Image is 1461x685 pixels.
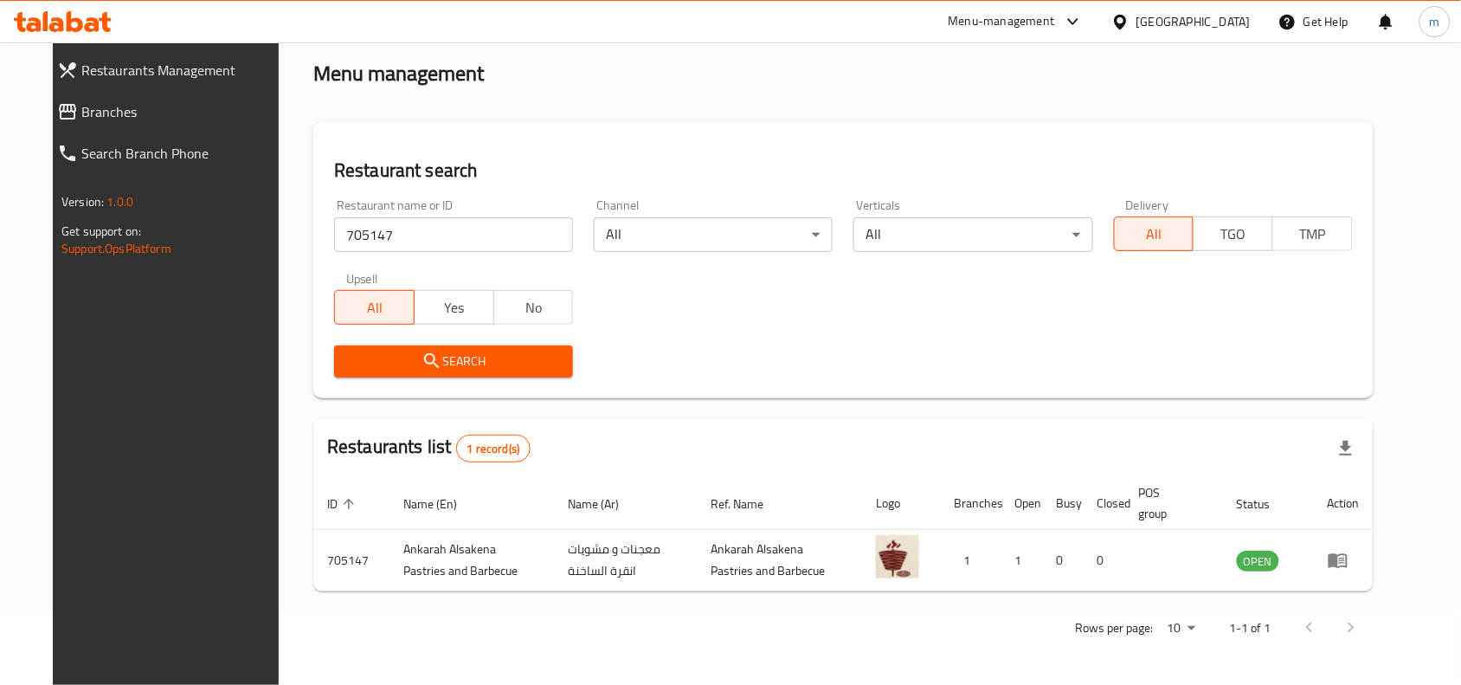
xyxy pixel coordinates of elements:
[711,494,786,514] span: Ref. Name
[327,494,360,514] span: ID
[555,530,698,591] td: معجنات و مشويات انقرة الساخنة
[334,346,573,378] button: Search
[61,191,104,213] span: Version:
[422,295,487,320] span: Yes
[1237,552,1279,572] span: OPEN
[346,273,378,285] label: Upsell
[313,60,484,87] h2: Menu management
[1114,216,1194,251] button: All
[1136,12,1251,31] div: [GEOGRAPHIC_DATA]
[940,477,1001,530] th: Branches
[853,217,1092,252] div: All
[334,158,1353,184] h2: Restaurant search
[1314,477,1374,530] th: Action
[43,49,297,91] a: Restaurants Management
[1001,477,1042,530] th: Open
[457,441,531,457] span: 1 record(s)
[1042,477,1084,530] th: Busy
[327,434,531,462] h2: Restaurants list
[81,101,283,122] span: Branches
[43,91,297,132] a: Branches
[501,295,567,320] span: No
[1280,222,1346,247] span: TMP
[1272,216,1353,251] button: TMP
[414,290,494,325] button: Yes
[1193,216,1273,251] button: TGO
[1325,428,1367,469] div: Export file
[348,351,559,372] span: Search
[313,477,1374,591] table: enhanced table
[61,237,171,260] a: Support.OpsPlatform
[1042,530,1084,591] td: 0
[61,220,141,242] span: Get support on:
[1084,530,1125,591] td: 0
[389,530,555,591] td: Ankarah Alsakena Pastries and Barbecue
[1237,551,1279,572] div: OPEN
[1001,530,1042,591] td: 1
[403,494,479,514] span: Name (En)
[1200,222,1266,247] span: TGO
[697,530,862,591] td: Ankarah Alsakena Pastries and Barbecue
[1126,199,1169,211] label: Delivery
[1122,222,1187,247] span: All
[43,132,297,174] a: Search Branch Phone
[334,290,415,325] button: All
[334,217,573,252] input: Search for restaurant name or ID..
[1230,617,1271,639] p: 1-1 of 1
[940,530,1001,591] td: 1
[949,11,1055,32] div: Menu-management
[569,494,642,514] span: Name (Ar)
[1084,477,1125,530] th: Closed
[1430,12,1440,31] span: m
[493,290,574,325] button: No
[1328,550,1360,571] div: Menu
[594,217,833,252] div: All
[1139,482,1202,524] span: POS group
[1076,617,1154,639] p: Rows per page:
[876,535,919,578] img: Ankarah Alsakena Pastries and Barbecue
[81,143,283,164] span: Search Branch Phone
[1161,616,1202,642] div: Rows per page:
[1237,494,1293,514] span: Status
[862,477,940,530] th: Logo
[81,60,283,81] span: Restaurants Management
[342,295,408,320] span: All
[106,191,133,213] span: 1.0.0
[456,435,531,462] div: Total records count
[313,530,389,591] td: 705147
